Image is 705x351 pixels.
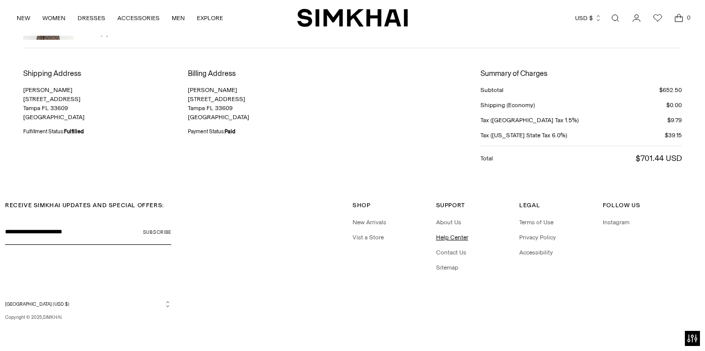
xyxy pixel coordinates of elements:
a: New Arrivals [352,219,386,226]
a: Sitemap [436,264,458,271]
div: Shipping (Economy) [480,101,535,110]
h3: Billing Address [188,68,352,79]
div: Tax ([US_STATE] State Tax 6.0%) [480,131,567,140]
a: Go to the account page [626,8,647,28]
a: SIMKHAI [43,314,61,320]
h3: Summary of Charges [480,68,682,79]
div: Subtotal [480,85,504,95]
span: Legal [519,202,540,209]
strong: Paid [225,128,235,135]
a: EXPLORE [197,7,223,29]
div: Fulfillment Status: [23,128,188,136]
div: $39.15 [665,131,682,140]
a: Contact Us [436,249,466,256]
div: Total [480,154,493,163]
p: Copyright © 2025, . [5,314,171,321]
a: NEW [17,7,30,29]
a: Open cart modal [669,8,689,28]
div: $652.50 [659,85,682,95]
a: Help Center [436,234,468,241]
a: Instagram [603,219,629,226]
a: Terms of Use [519,219,553,226]
button: Subscribe [143,220,171,245]
div: $0.00 [666,101,682,110]
a: DRESSES [78,7,105,29]
a: SIMKHAI [297,8,408,28]
span: 0 [684,13,693,22]
a: WOMEN [42,7,65,29]
a: ACCESSORIES [117,7,160,29]
strong: Fulfilled [64,128,84,135]
button: USD $ [575,7,602,29]
p: [PERSON_NAME] [STREET_ADDRESS] Tampa FL 33609 [GEOGRAPHIC_DATA] [188,85,352,122]
a: Privacy Policy [519,234,556,241]
a: Accessibility [519,249,553,256]
span: Shop [352,202,370,209]
a: About Us [436,219,461,226]
a: Wishlist [648,8,668,28]
div: $701.44 USD [636,152,682,164]
a: MEN [172,7,185,29]
span: Support [436,202,465,209]
p: [PERSON_NAME] [STREET_ADDRESS] Tampa FL 33609 [GEOGRAPHIC_DATA] [23,85,188,122]
span: RECEIVE SIMKHAI UPDATES AND SPECIAL OFFERS: [5,202,164,209]
a: Vist a Store [352,234,384,241]
div: Tax ([GEOGRAPHIC_DATA] Tax 1.5%) [480,116,579,125]
div: $9.79 [667,116,682,125]
button: [GEOGRAPHIC_DATA] (USD $) [5,300,171,308]
h3: Shipping Address [23,68,188,79]
div: Payment Status: [188,128,352,136]
span: Follow Us [603,202,640,209]
a: Open search modal [605,8,625,28]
